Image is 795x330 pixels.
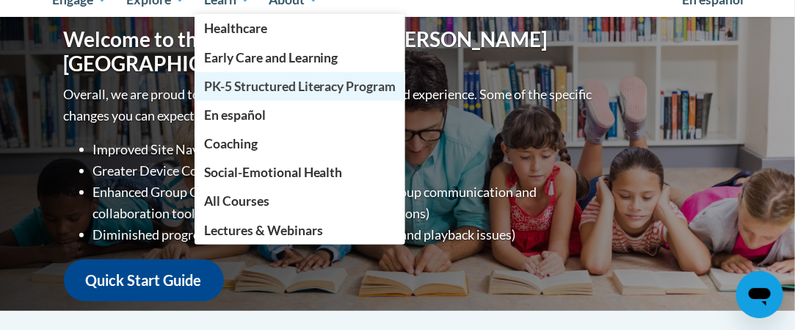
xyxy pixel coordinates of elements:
span: Healthcare [204,21,267,36]
a: PK-5 Structured Literacy Program [195,72,406,101]
li: Greater Device Compatibility [93,160,596,182]
a: All Courses [195,187,406,215]
a: Lectures & Webinars [195,216,406,245]
a: Early Care and Learning [195,43,406,72]
span: Coaching [204,136,258,151]
a: Healthcare [195,14,406,43]
span: PK-5 Structured Literacy Program [204,79,396,94]
li: Improved Site Navigation [93,139,596,160]
a: Quick Start Guide [64,259,224,301]
h1: Welcome to the new and improved [PERSON_NAME][GEOGRAPHIC_DATA] [64,27,596,76]
li: Enhanced Group Collaboration Tools (Action plans, Group communication and collaboration tools, re... [93,182,596,224]
span: En español [204,107,266,123]
a: En español [195,101,406,129]
a: Coaching [195,129,406,158]
li: Diminished progression issues (site lag, video stalling, and playback issues) [93,224,596,245]
p: Overall, we are proud to provide you with a more streamlined experience. Some of the specific cha... [64,84,596,126]
a: Social-Emotional Health [195,158,406,187]
span: Early Care and Learning [204,50,338,65]
span: Social-Emotional Health [204,165,343,180]
iframe: Button to launch messaging window [736,271,783,318]
span: Lectures & Webinars [204,223,323,238]
span: All Courses [204,193,269,209]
